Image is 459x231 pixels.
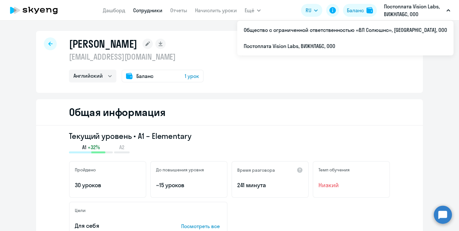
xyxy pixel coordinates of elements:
p: 241 минута [237,181,303,189]
span: Низкий [318,181,384,189]
a: Дашборд [103,7,125,14]
h5: Пройдено [75,167,96,173]
span: +32% [88,144,100,151]
button: RU [301,4,322,17]
button: Балансbalance [343,4,377,17]
span: A1 [82,144,86,151]
p: [EMAIL_ADDRESS][DOMAIN_NAME] [69,52,204,62]
button: Постоплата Vision Labs, ВИЖНЛАБС, ООО [381,3,454,18]
span: 1 урок [185,72,199,80]
div: Баланс [347,6,364,14]
p: ~15 уроков [156,181,222,189]
span: Баланс [136,72,153,80]
h5: До повышения уровня [156,167,204,173]
h2: Общая информация [69,106,165,119]
a: Сотрудники [133,7,162,14]
a: Начислить уроки [195,7,237,14]
p: Для себя [75,222,161,230]
h5: Темп обучения [318,167,350,173]
span: Ещё [245,6,254,14]
h5: Цели [75,207,85,213]
p: Посмотреть все [181,222,222,230]
h3: Текущий уровень • A1 – Elementary [69,131,390,141]
img: balance [366,7,373,14]
a: Отчеты [170,7,187,14]
button: Ещё [245,4,261,17]
h5: Время разговора [237,167,275,173]
p: 30 уроков [75,181,141,189]
ul: Ещё [237,21,454,55]
p: Постоплата Vision Labs, ВИЖНЛАБС, ООО [384,3,444,18]
span: A2 [119,144,124,151]
h1: [PERSON_NAME] [69,37,137,50]
span: RU [306,6,311,14]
